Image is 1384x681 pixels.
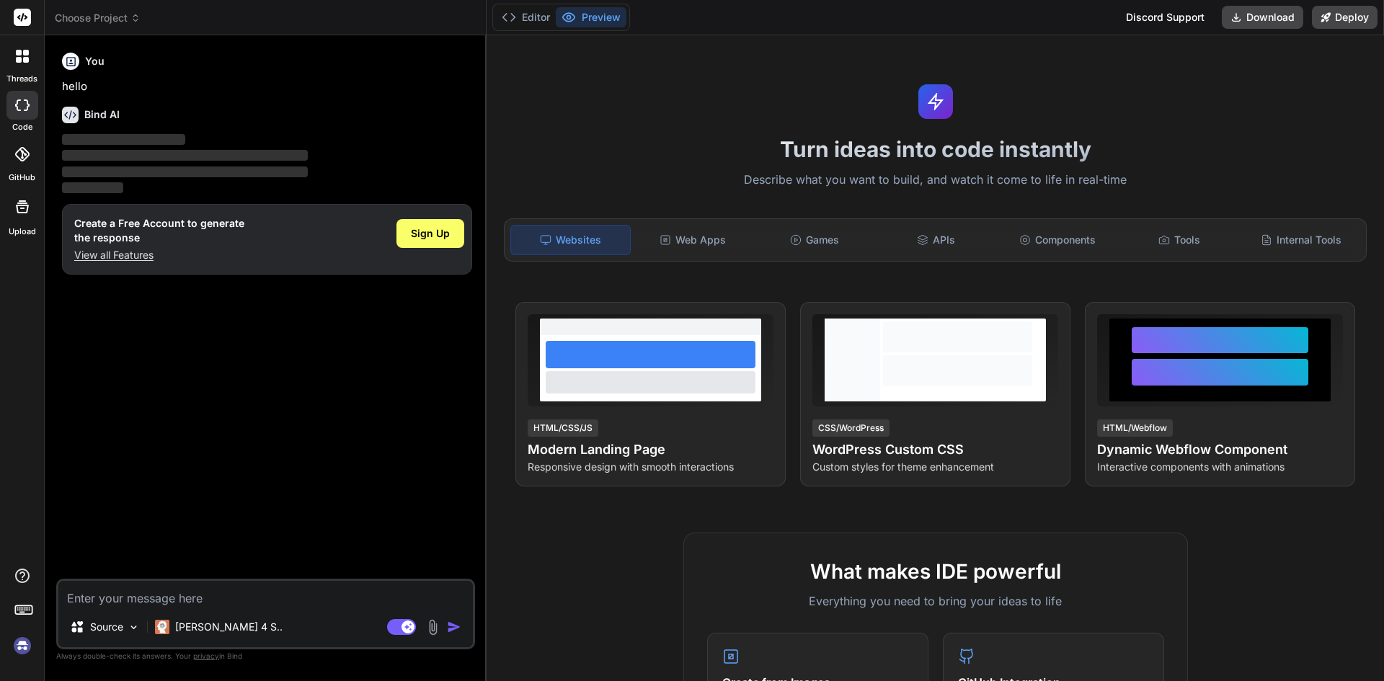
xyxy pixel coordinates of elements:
div: Web Apps [634,225,753,255]
span: ‌ [62,134,185,145]
p: hello [62,79,472,95]
label: code [12,121,32,133]
h4: WordPress Custom CSS [812,440,1058,460]
span: privacy [193,651,219,660]
h1: Create a Free Account to generate the response [74,216,244,245]
img: signin [10,633,35,658]
label: threads [6,73,37,85]
div: HTML/Webflow [1097,419,1173,437]
img: attachment [425,619,441,636]
h4: Dynamic Webflow Component [1097,440,1343,460]
p: Describe what you want to build, and watch it come to life in real-time [495,171,1375,190]
p: Always double-check its answers. Your in Bind [56,649,475,663]
h6: Bind AI [84,107,120,122]
p: Source [90,620,123,634]
div: APIs [877,225,995,255]
p: Interactive components with animations [1097,460,1343,474]
h1: Turn ideas into code instantly [495,136,1375,162]
img: Pick Models [128,621,140,633]
p: View all Features [74,248,244,262]
button: Preview [556,7,626,27]
span: Choose Project [55,11,141,25]
div: CSS/WordPress [812,419,890,437]
p: [PERSON_NAME] 4 S.. [175,620,283,634]
p: Responsive design with smooth interactions [528,460,773,474]
button: Download [1222,6,1303,29]
img: icon [447,620,461,634]
h2: What makes IDE powerful [707,556,1164,587]
button: Editor [496,7,556,27]
div: Discord Support [1117,6,1213,29]
button: Deploy [1312,6,1378,29]
div: Components [998,225,1117,255]
div: Internal Tools [1241,225,1360,255]
p: Everything you need to bring your ideas to life [707,592,1164,610]
span: ‌ [62,182,123,193]
p: Custom styles for theme enhancement [812,460,1058,474]
label: GitHub [9,172,35,184]
div: HTML/CSS/JS [528,419,598,437]
span: ‌ [62,166,308,177]
h4: Modern Landing Page [528,440,773,460]
span: ‌ [62,150,308,161]
div: Games [755,225,874,255]
div: Websites [510,225,631,255]
label: Upload [9,226,36,238]
span: Sign Up [411,226,450,241]
div: Tools [1120,225,1239,255]
img: Claude 4 Sonnet [155,620,169,634]
h6: You [85,54,105,68]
